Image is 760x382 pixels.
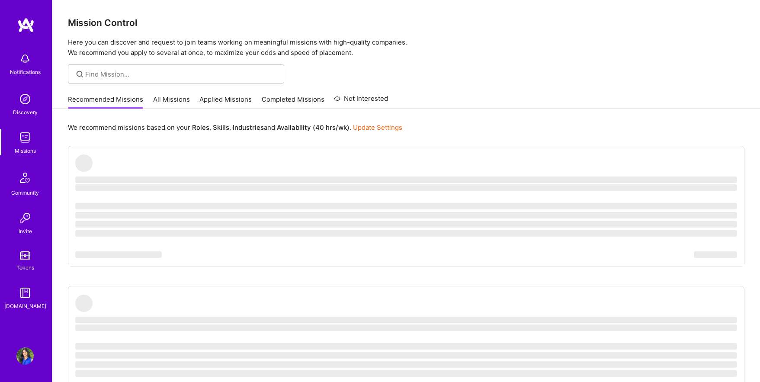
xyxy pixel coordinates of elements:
img: guide book [16,284,34,302]
div: Community [11,188,39,197]
div: [DOMAIN_NAME] [4,302,46,311]
b: Skills [213,123,229,132]
img: teamwork [16,129,34,146]
div: Notifications [10,67,41,77]
a: All Missions [153,95,190,109]
a: Update Settings [353,123,402,132]
b: Availability (40 hrs/wk) [277,123,350,132]
a: Recommended Missions [68,95,143,109]
img: tokens [20,251,30,260]
input: Find Mission... [85,70,278,79]
div: Missions [15,146,36,155]
img: User Avatar [16,347,34,365]
b: Industries [233,123,264,132]
p: We recommend missions based on your , , and . [68,123,402,132]
img: discovery [16,90,34,108]
i: icon SearchGrey [75,69,85,79]
a: Not Interested [334,93,388,109]
a: Completed Missions [262,95,324,109]
b: Roles [192,123,209,132]
a: User Avatar [14,347,36,365]
p: Here you can discover and request to join teams working on meaningful missions with high-quality ... [68,37,744,58]
a: Applied Missions [199,95,252,109]
img: Invite [16,209,34,227]
div: Tokens [16,263,34,272]
h3: Mission Control [68,17,744,28]
div: Invite [19,227,32,236]
div: Discovery [13,108,38,117]
img: logo [17,17,35,33]
img: bell [16,50,34,67]
img: Community [15,167,35,188]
